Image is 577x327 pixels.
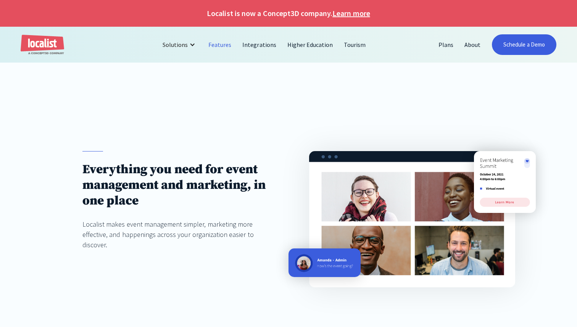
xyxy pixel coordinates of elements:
[163,40,188,49] div: Solutions
[492,34,556,55] a: Schedule a Demo
[282,35,339,54] a: Higher Education
[338,35,371,54] a: Tourism
[332,8,370,19] a: Learn more
[237,35,282,54] a: Integrations
[157,35,203,54] div: Solutions
[82,219,268,250] div: Localist makes event management simpler, marketing more effective, and happenings across your org...
[21,35,64,55] a: home
[82,162,268,209] h1: Everything you need for event management and marketing, in one place
[433,35,459,54] a: Plans
[203,35,237,54] a: Features
[459,35,486,54] a: About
